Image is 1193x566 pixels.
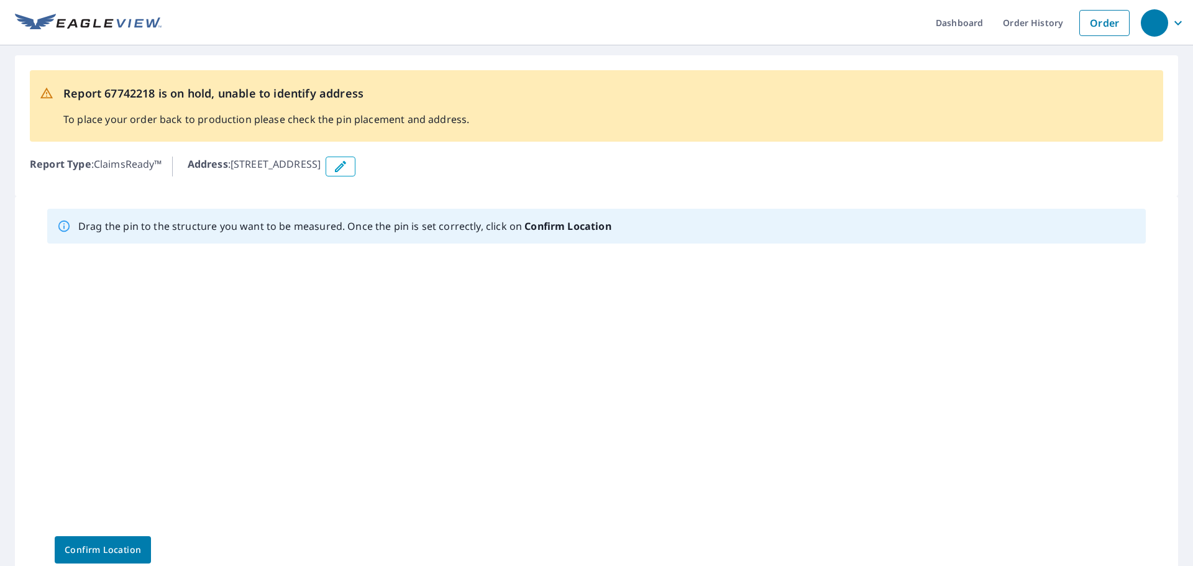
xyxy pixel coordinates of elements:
span: Confirm Location [65,542,141,558]
p: : [STREET_ADDRESS] [188,157,321,176]
p: Drag the pin to the structure you want to be measured. Once the pin is set correctly, click on [78,219,611,234]
p: To place your order back to production please check the pin placement and address. [63,112,469,127]
a: Order [1079,10,1130,36]
b: Confirm Location [524,219,611,233]
b: Report Type [30,157,91,171]
p: Report 67742218 is on hold, unable to identify address [63,85,469,102]
img: EV Logo [15,14,162,32]
button: Confirm Location [55,536,151,564]
b: Address [188,157,228,171]
p: : ClaimsReady™ [30,157,162,176]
